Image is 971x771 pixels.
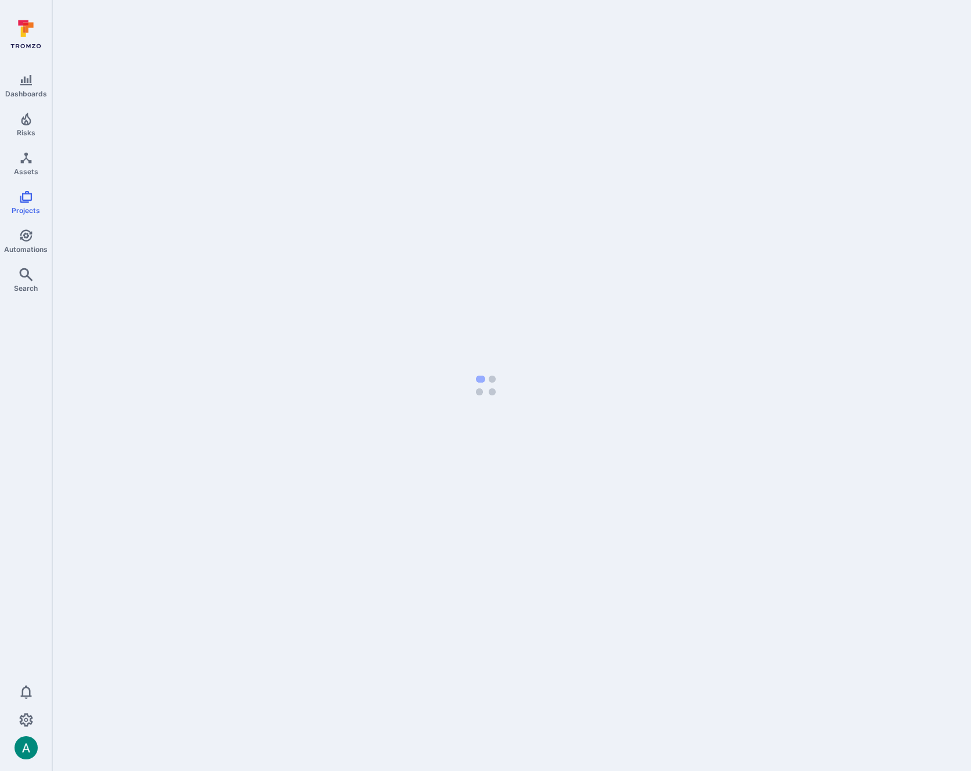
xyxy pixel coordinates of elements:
[14,284,38,293] span: Search
[17,128,35,137] span: Risks
[12,206,40,215] span: Projects
[15,736,38,759] img: ACg8ocLSa5mPYBaXNx3eFu_EmspyJX0laNWN7cXOFirfQ7srZveEpg=s96-c
[14,167,38,176] span: Assets
[15,736,38,759] div: Arjan Dehar
[5,89,47,98] span: Dashboards
[4,245,48,254] span: Automations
